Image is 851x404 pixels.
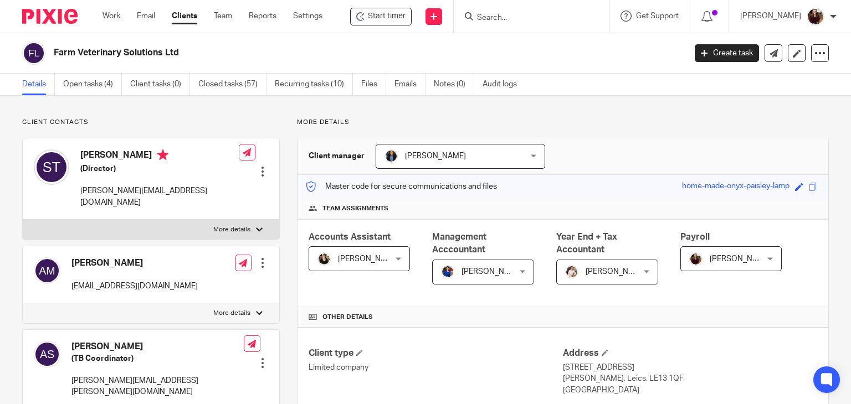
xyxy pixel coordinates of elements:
[434,74,474,95] a: Notes (0)
[432,232,486,254] span: Management Acccountant
[740,11,801,22] p: [PERSON_NAME]
[71,257,198,269] h4: [PERSON_NAME]
[306,181,497,192] p: Master code for secure communications and files
[22,9,78,24] img: Pixie
[350,8,412,25] div: Farm Veterinary Solutions Ltd
[297,118,829,127] p: More details
[102,11,120,22] a: Work
[710,255,771,263] span: [PERSON_NAME]
[34,149,69,185] img: svg%3E
[293,11,322,22] a: Settings
[565,265,578,278] img: Kayleigh%20Henson.jpeg
[275,74,353,95] a: Recurring tasks (10)
[682,180,790,193] div: home-made-onyx-paisley-lamp
[309,151,365,162] h3: Client manager
[71,341,244,353] h4: [PERSON_NAME]
[63,74,122,95] a: Open tasks (4)
[22,118,280,127] p: Client contacts
[368,11,406,22] span: Start timer
[213,225,250,234] p: More details
[34,341,60,367] img: svg%3E
[556,232,617,254] span: Year End + Tax Accountant
[80,149,239,163] h4: [PERSON_NAME]
[689,252,703,266] img: MaxAcc_Sep21_ElliDeanPhoto_030.jpg
[213,309,250,318] p: More details
[34,257,60,284] img: svg%3E
[130,74,190,95] a: Client tasks (0)
[405,152,466,160] span: [PERSON_NAME]
[563,362,817,373] p: [STREET_ADDRESS]
[563,373,817,384] p: [PERSON_NAME], Leics, LE13 1QF
[322,313,373,322] span: Other details
[322,204,388,213] span: Team assignments
[361,74,386,95] a: Files
[198,74,266,95] a: Closed tasks (57)
[71,281,198,292] p: [EMAIL_ADDRESS][DOMAIN_NAME]
[695,44,759,62] a: Create task
[80,185,239,208] p: [PERSON_NAME][EMAIL_ADDRESS][DOMAIN_NAME]
[394,74,425,95] a: Emails
[249,11,276,22] a: Reports
[22,74,55,95] a: Details
[338,255,399,263] span: [PERSON_NAME]
[137,11,155,22] a: Email
[385,149,398,163] img: martin-hickman.jpg
[563,385,817,396] p: [GEOGRAPHIC_DATA]
[441,265,454,278] img: Nicole.jpeg
[80,163,239,174] h5: (Director)
[54,47,553,59] h2: Farm Veterinary Solutions Ltd
[172,11,197,22] a: Clients
[483,74,525,95] a: Audit logs
[476,13,576,23] input: Search
[71,353,244,364] h5: (TB Coordinator)
[586,268,647,276] span: [PERSON_NAME]
[680,232,710,241] span: Payroll
[309,348,563,359] h4: Client type
[157,149,168,160] i: Primary
[317,252,331,266] img: Helen%20Campbell.jpeg
[214,11,232,22] a: Team
[563,348,817,359] h4: Address
[807,8,824,25] img: MaxAcc_Sep21_ElliDeanPhoto_030.jpg
[309,362,563,373] p: Limited company
[22,42,45,65] img: svg%3E
[636,12,679,20] span: Get Support
[309,232,391,241] span: Accounts Assistant
[71,375,244,398] p: [PERSON_NAME][EMAIL_ADDRESS][PERSON_NAME][DOMAIN_NAME]
[462,268,522,276] span: [PERSON_NAME]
